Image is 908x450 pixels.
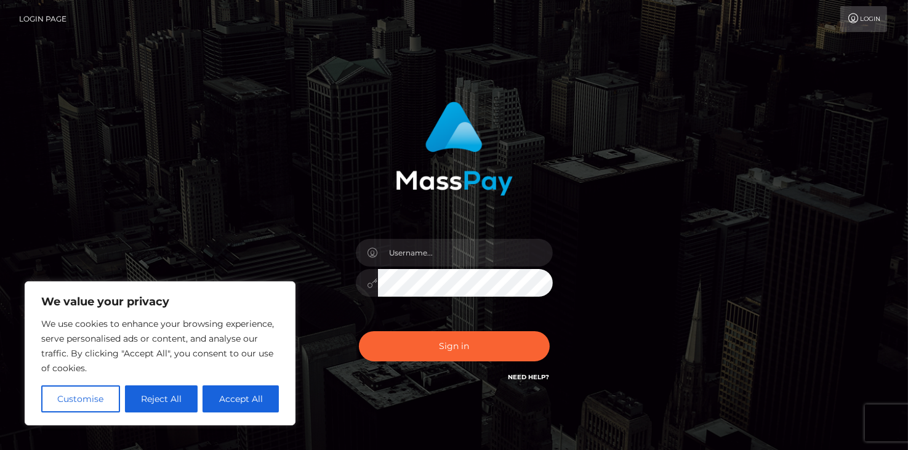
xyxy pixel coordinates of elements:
[125,385,198,412] button: Reject All
[396,102,513,196] img: MassPay Login
[41,316,279,376] p: We use cookies to enhance your browsing experience, serve personalised ads or content, and analys...
[41,385,120,412] button: Customise
[508,373,550,381] a: Need Help?
[19,6,66,32] a: Login Page
[378,239,553,267] input: Username...
[41,294,279,309] p: We value your privacy
[25,281,295,425] div: We value your privacy
[203,385,279,412] button: Accept All
[359,331,550,361] button: Sign in
[840,6,887,32] a: Login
